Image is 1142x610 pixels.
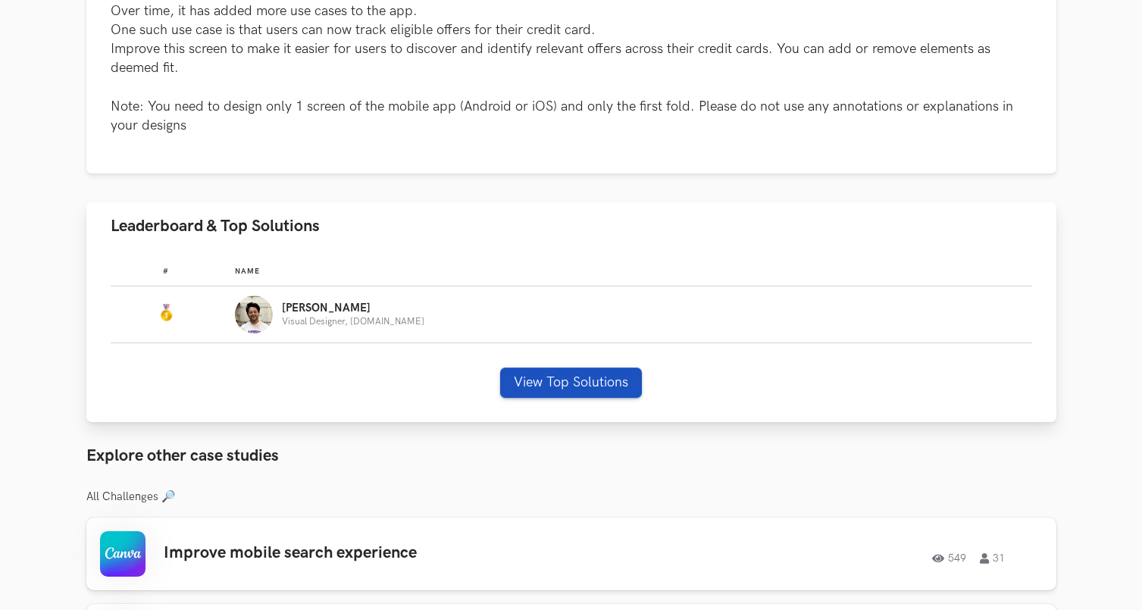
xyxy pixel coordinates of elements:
[86,490,1056,504] h3: All Challenges 🔎
[235,267,260,276] span: Name
[86,518,1056,590] a: Improve mobile search experience54931
[163,267,169,276] span: #
[235,296,273,333] img: Profile photo
[111,216,320,236] span: Leaderboard & Top Solutions
[980,553,1005,564] span: 31
[86,446,1056,466] h3: Explore other case studies
[111,255,1032,343] table: Leaderboard
[932,553,966,564] span: 549
[282,317,424,327] p: Visual Designer, [DOMAIN_NAME]
[157,304,175,322] img: Gold Medal
[164,543,594,563] h3: Improve mobile search experience
[86,250,1056,422] div: Leaderboard & Top Solutions
[86,202,1056,250] button: Leaderboard & Top Solutions
[500,368,642,398] button: View Top Solutions
[282,302,424,314] p: [PERSON_NAME]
